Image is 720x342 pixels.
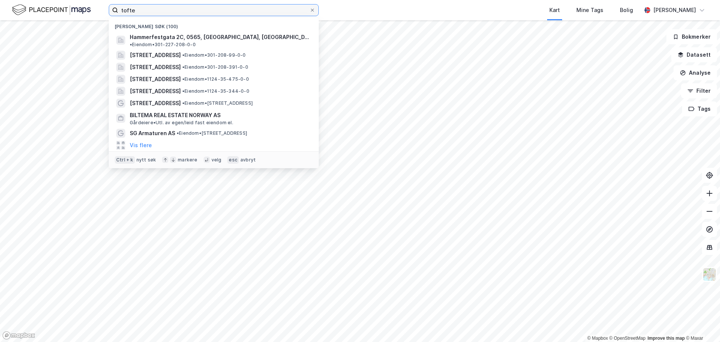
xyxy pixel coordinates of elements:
div: [PERSON_NAME] søk (100) [109,18,319,31]
span: SG Armaturen AS [130,129,175,138]
div: Bolig [620,6,633,15]
div: Ctrl + k [115,156,135,164]
button: Datasett [671,47,717,62]
span: Eiendom • [STREET_ADDRESS] [177,130,247,136]
span: • [182,76,184,82]
button: Analyse [673,65,717,80]
span: Eiendom • [STREET_ADDRESS] [182,100,253,106]
span: • [130,42,132,47]
div: markere [178,157,197,163]
a: Improve this map [648,336,685,341]
button: Bokmerker [666,29,717,44]
div: [PERSON_NAME] [653,6,696,15]
a: Mapbox homepage [2,331,35,340]
div: Kart [549,6,560,15]
a: OpenStreetMap [609,336,646,341]
iframe: Chat Widget [682,306,720,342]
span: Gårdeiere • Utl. av egen/leid fast eiendom el. [130,120,233,126]
span: • [177,130,179,136]
span: • [182,64,184,70]
span: Eiendom • 1124-35-344-0-0 [182,88,249,94]
input: Søk på adresse, matrikkel, gårdeiere, leietakere eller personer [118,5,309,16]
div: nytt søk [136,157,156,163]
span: • [182,52,184,58]
span: [STREET_ADDRESS] [130,99,181,108]
span: [STREET_ADDRESS] [130,75,181,84]
img: Z [702,267,717,282]
span: Eiendom • 301-208-391-0-0 [182,64,248,70]
span: [STREET_ADDRESS] [130,63,181,72]
span: Eiendom • 1124-35-475-0-0 [182,76,249,82]
div: esc [227,156,239,164]
div: Mine Tags [576,6,603,15]
span: • [182,100,184,106]
div: Kontrollprogram for chat [682,306,720,342]
span: [STREET_ADDRESS] [130,87,181,96]
span: Hammerfestgata 2C, 0565, [GEOGRAPHIC_DATA], [GEOGRAPHIC_DATA] [130,33,310,42]
button: Filter [681,83,717,98]
div: avbryt [240,157,256,163]
a: Mapbox [587,336,608,341]
span: [STREET_ADDRESS] [130,51,181,60]
div: velg [211,157,222,163]
img: logo.f888ab2527a4732fd821a326f86c7f29.svg [12,3,91,17]
span: • [182,88,184,94]
span: Eiendom • 301-208-99-0-0 [182,52,246,58]
span: Eiendom • 301-227-208-0-0 [130,42,196,48]
span: BILTEMA REAL ESTATE NORWAY AS [130,111,310,120]
button: Tags [682,101,717,116]
button: Vis flere [130,141,152,150]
